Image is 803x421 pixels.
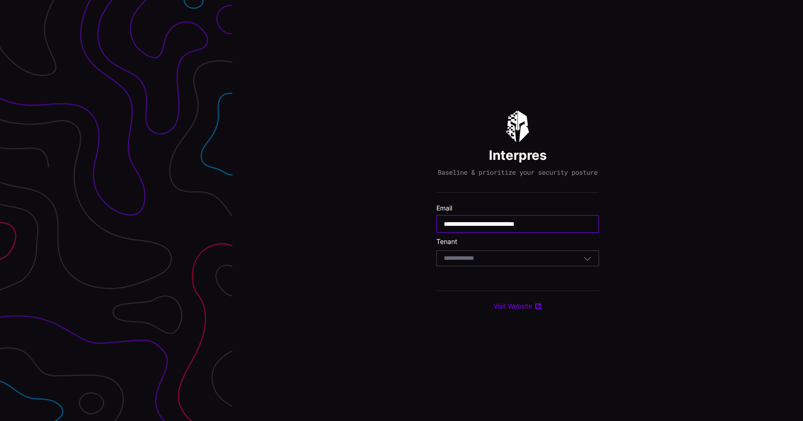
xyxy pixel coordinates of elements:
[436,237,599,246] label: Tenant
[436,204,599,212] label: Email
[438,168,598,177] p: Baseline & prioritize your security posture
[489,147,547,164] h1: Interpres
[583,254,592,263] button: Toggle options menu
[494,302,542,310] a: Visit Website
